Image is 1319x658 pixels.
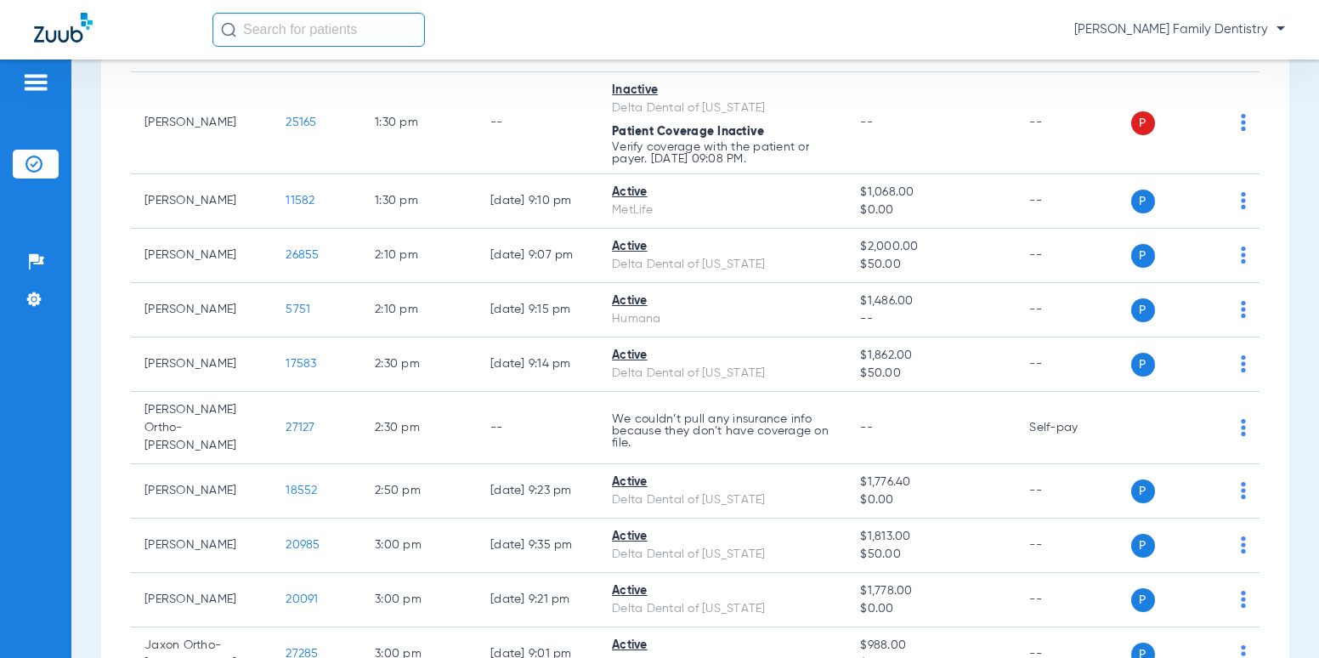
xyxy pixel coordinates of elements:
[860,238,1002,256] span: $2,000.00
[1241,536,1246,553] img: group-dot-blue.svg
[860,637,1002,655] span: $988.00
[1016,338,1130,392] td: --
[361,283,477,338] td: 2:10 PM
[34,13,93,43] img: Zuub Logo
[131,338,272,392] td: [PERSON_NAME]
[286,195,314,207] span: 11582
[477,72,598,174] td: --
[860,600,1002,618] span: $0.00
[286,422,314,434] span: 27127
[477,338,598,392] td: [DATE] 9:14 PM
[1241,591,1246,608] img: group-dot-blue.svg
[612,310,833,328] div: Humana
[1016,519,1130,573] td: --
[477,519,598,573] td: [DATE] 9:35 PM
[860,491,1002,509] span: $0.00
[477,573,598,627] td: [DATE] 9:21 PM
[1241,419,1246,436] img: group-dot-blue.svg
[612,528,833,546] div: Active
[286,485,317,496] span: 18552
[860,546,1002,564] span: $50.00
[612,582,833,600] div: Active
[131,519,272,573] td: [PERSON_NAME]
[612,126,764,138] span: Patient Coverage Inactive
[860,422,873,434] span: --
[131,392,272,464] td: [PERSON_NAME] Ortho-[PERSON_NAME]
[286,249,319,261] span: 26855
[1016,283,1130,338] td: --
[1131,353,1155,377] span: P
[860,528,1002,546] span: $1,813.00
[612,546,833,564] div: Delta Dental of [US_STATE]
[1016,573,1130,627] td: --
[1131,479,1155,503] span: P
[477,174,598,229] td: [DATE] 9:10 PM
[860,474,1002,491] span: $1,776.40
[1241,114,1246,131] img: group-dot-blue.svg
[860,201,1002,219] span: $0.00
[1241,355,1246,372] img: group-dot-blue.svg
[131,229,272,283] td: [PERSON_NAME]
[286,539,320,551] span: 20985
[131,174,272,229] td: [PERSON_NAME]
[1241,482,1246,499] img: group-dot-blue.svg
[361,174,477,229] td: 1:30 PM
[1131,244,1155,268] span: P
[860,292,1002,310] span: $1,486.00
[477,464,598,519] td: [DATE] 9:23 PM
[131,283,272,338] td: [PERSON_NAME]
[612,365,833,383] div: Delta Dental of [US_STATE]
[612,637,833,655] div: Active
[1241,192,1246,209] img: group-dot-blue.svg
[1131,298,1155,322] span: P
[860,365,1002,383] span: $50.00
[131,573,272,627] td: [PERSON_NAME]
[1131,111,1155,135] span: P
[1016,72,1130,174] td: --
[477,392,598,464] td: --
[860,184,1002,201] span: $1,068.00
[612,82,833,99] div: Inactive
[286,593,318,605] span: 20091
[221,22,236,37] img: Search Icon
[612,491,833,509] div: Delta Dental of [US_STATE]
[477,283,598,338] td: [DATE] 9:15 PM
[612,141,833,165] p: Verify coverage with the patient or payer. [DATE] 09:08 PM.
[477,229,598,283] td: [DATE] 9:07 PM
[612,256,833,274] div: Delta Dental of [US_STATE]
[361,229,477,283] td: 2:10 PM
[860,116,873,128] span: --
[1131,534,1155,558] span: P
[361,392,477,464] td: 2:30 PM
[860,310,1002,328] span: --
[22,72,49,93] img: hamburger-icon
[1241,301,1246,318] img: group-dot-blue.svg
[860,256,1002,274] span: $50.00
[860,347,1002,365] span: $1,862.00
[131,464,272,519] td: [PERSON_NAME]
[131,72,272,174] td: [PERSON_NAME]
[612,184,833,201] div: Active
[1016,464,1130,519] td: --
[361,338,477,392] td: 2:30 PM
[361,464,477,519] td: 2:50 PM
[612,292,833,310] div: Active
[612,347,833,365] div: Active
[1131,190,1155,213] span: P
[1016,392,1130,464] td: Self-pay
[1016,229,1130,283] td: --
[1241,247,1246,264] img: group-dot-blue.svg
[1131,588,1155,612] span: P
[612,99,833,117] div: Delta Dental of [US_STATE]
[612,413,833,449] p: We couldn’t pull any insurance info because they don’t have coverage on file.
[860,582,1002,600] span: $1,778.00
[361,519,477,573] td: 3:00 PM
[612,600,833,618] div: Delta Dental of [US_STATE]
[286,116,316,128] span: 25165
[361,573,477,627] td: 3:00 PM
[286,303,310,315] span: 5751
[361,72,477,174] td: 1:30 PM
[612,238,833,256] div: Active
[612,201,833,219] div: MetLife
[612,474,833,491] div: Active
